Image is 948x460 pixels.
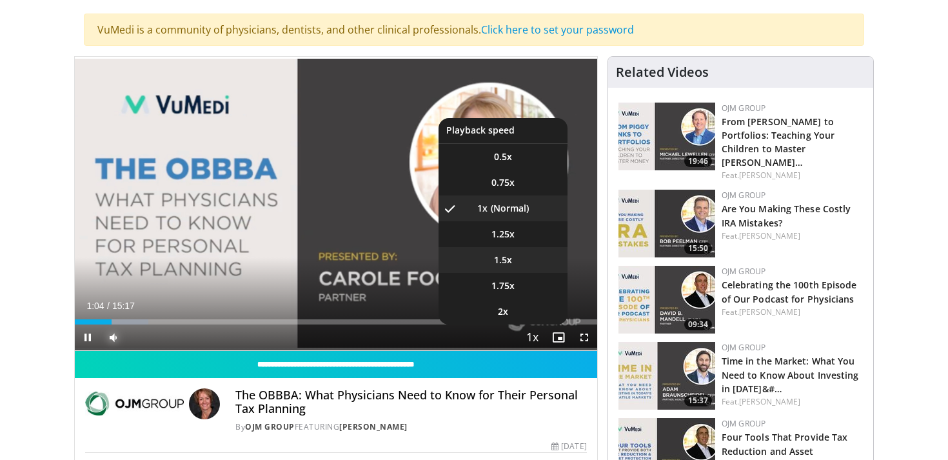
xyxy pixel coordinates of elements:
[481,23,634,37] a: Click here to set your password
[75,57,597,351] video-js: Video Player
[546,325,571,350] button: Enable picture-in-picture mode
[739,230,800,241] a: [PERSON_NAME]
[722,355,859,394] a: Time in the Market: What You Need to Know About Investing in [DATE]&#…
[494,150,512,163] span: 0.5x
[84,14,864,46] div: VuMedi is a community of physicians, dentists, and other clinical professionals.
[491,279,515,292] span: 1.75x
[107,301,110,311] span: /
[101,325,126,350] button: Mute
[498,305,508,318] span: 2x
[75,325,101,350] button: Pause
[618,342,715,410] img: cfc453be-3f74-41d3-a301-0743b7c46f05.150x105_q85_crop-smart_upscale.jpg
[722,103,766,114] a: OJM Group
[339,421,408,432] a: [PERSON_NAME]
[85,388,184,419] img: OJM Group
[235,388,586,416] h4: The OBBBA: What Physicians Need to Know for Their Personal Tax Planning
[189,388,220,419] img: Avatar
[722,418,766,429] a: OJM Group
[722,396,863,408] div: Feat.
[618,190,715,257] img: 4b415aee-9520-4d6f-a1e1-8e5e22de4108.150x105_q85_crop-smart_upscale.jpg
[491,228,515,241] span: 1.25x
[520,325,546,350] button: Playback Rate
[739,396,800,407] a: [PERSON_NAME]
[684,395,712,406] span: 15:37
[684,319,712,330] span: 09:34
[618,266,715,334] a: 09:34
[112,301,135,311] span: 15:17
[722,230,863,242] div: Feat.
[684,155,712,167] span: 19:46
[618,103,715,170] a: 19:46
[618,190,715,257] a: 15:50
[722,190,766,201] a: OJM Group
[616,65,709,80] h4: Related Videos
[618,342,715,410] a: 15:37
[571,325,597,350] button: Fullscreen
[722,115,835,168] a: From [PERSON_NAME] to Portfolios: Teaching Your Children to Master [PERSON_NAME]…
[739,170,800,181] a: [PERSON_NAME]
[722,279,857,305] a: Celebrating the 100th Episode of Our Podcast for Physicians
[739,306,800,317] a: [PERSON_NAME]
[722,203,851,228] a: Are You Making These Costly IRA Mistakes?
[494,254,512,266] span: 1.5x
[245,421,295,432] a: OJM Group
[75,319,597,325] div: Progress Bar
[491,176,515,189] span: 0.75x
[551,441,586,452] div: [DATE]
[722,342,766,353] a: OJM Group
[618,266,715,334] img: 7438bed5-bde3-4519-9543-24a8eadaa1c2.150x105_q85_crop-smart_upscale.jpg
[235,421,586,433] div: By FEATURING
[722,170,863,181] div: Feat.
[722,266,766,277] a: OJM Group
[618,103,715,170] img: 282c92bf-9480-4465-9a17-aeac8df0c943.150x105_q85_crop-smart_upscale.jpg
[86,301,104,311] span: 1:04
[477,202,488,215] span: 1x
[684,243,712,254] span: 15:50
[722,306,863,318] div: Feat.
